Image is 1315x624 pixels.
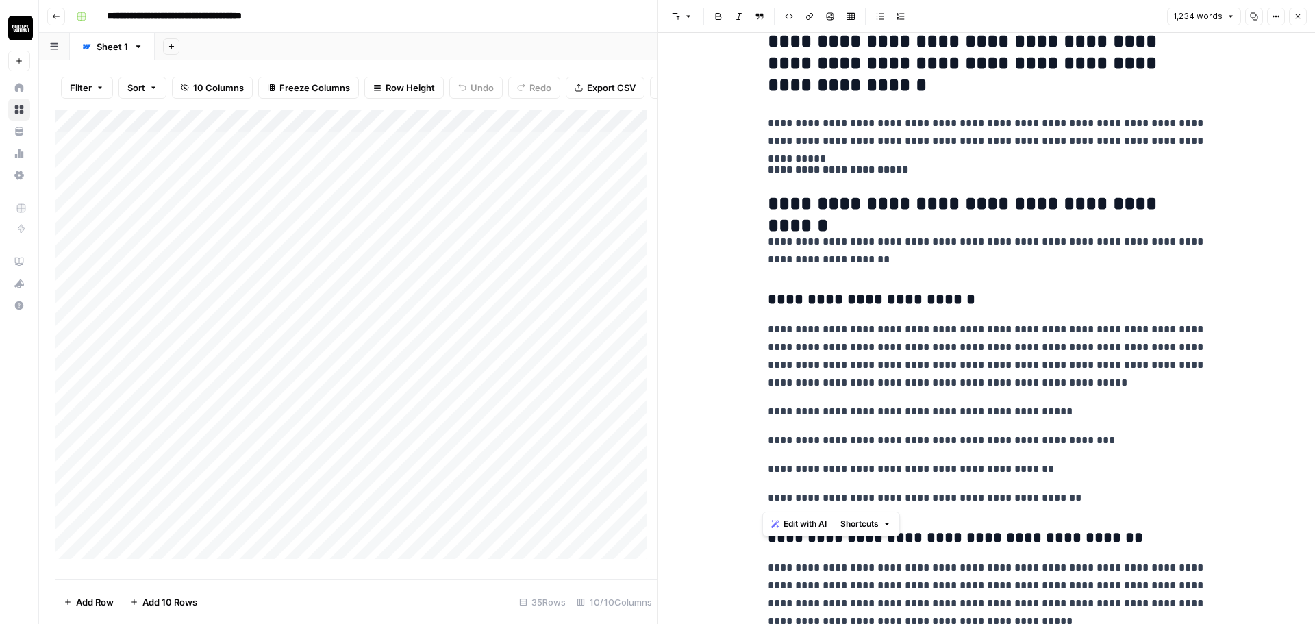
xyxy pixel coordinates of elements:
button: Sort [118,77,166,99]
button: Workspace: Contact Studios [8,11,30,45]
span: Row Height [386,81,435,95]
button: Add 10 Rows [122,591,205,613]
button: Edit with AI [766,515,832,533]
button: 10 Columns [172,77,253,99]
button: Freeze Columns [258,77,359,99]
div: 35 Rows [514,591,571,613]
span: Undo [471,81,494,95]
a: Your Data [8,121,30,142]
button: Shortcuts [835,515,897,533]
a: Usage [8,142,30,164]
button: Row Height [364,77,444,99]
div: 10/10 Columns [571,591,657,613]
a: Browse [8,99,30,121]
span: Shortcuts [840,518,879,530]
div: Sheet 1 [97,40,128,53]
button: Export CSV [566,77,644,99]
span: 1,234 words [1173,10,1223,23]
img: Contact Studios Logo [8,16,33,40]
span: 10 Columns [193,81,244,95]
button: 1,234 words [1167,8,1241,25]
span: Add 10 Rows [142,595,197,609]
span: Freeze Columns [279,81,350,95]
a: Home [8,77,30,99]
button: Help + Support [8,295,30,316]
button: Add Row [55,591,122,613]
span: Edit with AI [784,518,827,530]
span: Redo [529,81,551,95]
span: Add Row [76,595,114,609]
span: Sort [127,81,145,95]
a: Settings [8,164,30,186]
button: What's new? [8,273,30,295]
a: AirOps Academy [8,251,30,273]
span: Filter [70,81,92,95]
button: Redo [508,77,560,99]
div: What's new? [9,273,29,294]
span: Export CSV [587,81,636,95]
button: Undo [449,77,503,99]
button: Filter [61,77,113,99]
a: Sheet 1 [70,33,155,60]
